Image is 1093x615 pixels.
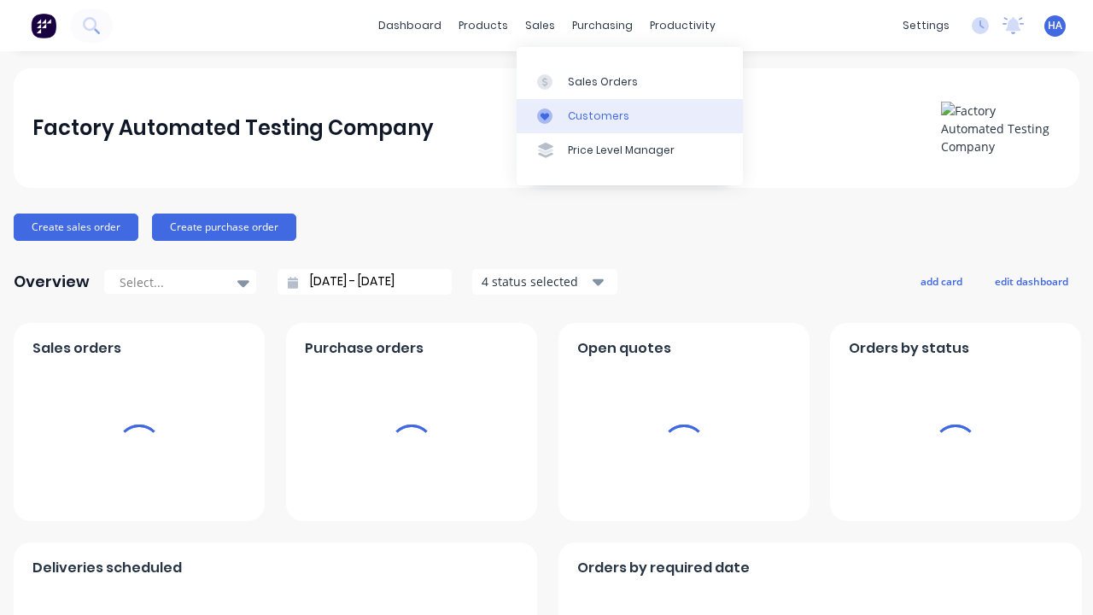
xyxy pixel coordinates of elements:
[482,272,589,290] div: 4 status selected
[577,558,750,578] span: Orders by required date
[14,214,138,241] button: Create sales order
[32,338,121,359] span: Sales orders
[517,133,743,167] a: Price Level Manager
[472,269,617,295] button: 4 status selected
[32,558,182,578] span: Deliveries scheduled
[14,265,90,299] div: Overview
[641,13,724,38] div: productivity
[370,13,450,38] a: dashboard
[517,99,743,133] a: Customers
[517,13,564,38] div: sales
[568,108,629,124] div: Customers
[1048,18,1062,33] span: HA
[152,214,296,241] button: Create purchase order
[941,102,1061,155] img: Factory Automated Testing Company
[31,13,56,38] img: Factory
[577,338,671,359] span: Open quotes
[909,270,973,292] button: add card
[894,13,958,38] div: settings
[984,270,1079,292] button: edit dashboard
[849,338,969,359] span: Orders by status
[305,338,424,359] span: Purchase orders
[568,143,675,158] div: Price Level Manager
[450,13,517,38] div: products
[568,74,638,90] div: Sales Orders
[564,13,641,38] div: purchasing
[517,64,743,98] a: Sales Orders
[32,111,434,145] div: Factory Automated Testing Company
